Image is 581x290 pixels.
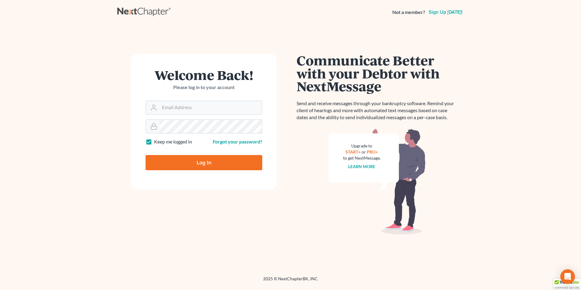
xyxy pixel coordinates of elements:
[146,68,262,81] h1: Welcome Back!
[160,101,262,114] input: Email Address
[328,128,426,235] img: nextmessage_bg-59042aed3d76b12b5cd301f8e5b87938c9018125f34e5fa2b7a6b67550977c72.svg
[560,269,575,284] div: Open Intercom Messenger
[392,9,425,16] strong: Not a member?
[367,149,378,154] a: PRO+
[362,149,366,154] span: or
[343,155,381,161] div: to get NextMessage.
[117,276,464,287] div: 2025 © NextChapterBK, INC
[349,164,376,169] a: Learn more
[213,139,262,144] a: Forgot your password?
[346,149,361,154] a: START+
[146,84,262,91] p: Please log in to your account
[428,10,464,15] a: Sign up [DATE]!
[297,54,458,93] h1: Communicate Better with your Debtor with NextMessage
[154,138,192,145] label: Keep me logged in
[146,155,262,170] input: Log In
[553,278,581,290] div: TrustedSite Certified
[343,143,381,149] div: Upgrade to
[297,100,458,121] p: Send and receive messages through your bankruptcy software. Remind your client of hearings and mo...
